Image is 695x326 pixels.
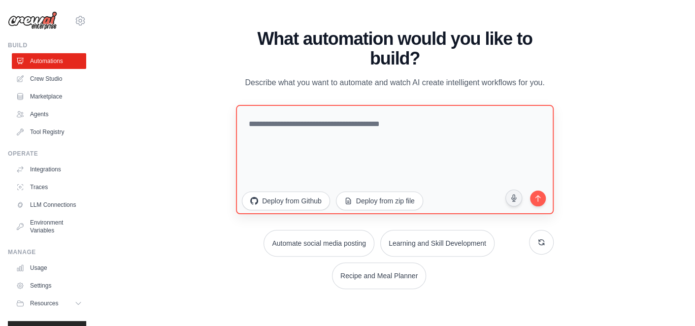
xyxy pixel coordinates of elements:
[264,230,374,257] button: Automate social media posting
[242,192,330,210] button: Deploy from Github
[236,76,554,89] p: Describe what you want to automate and watch AI create intelligent workflows for you.
[12,215,86,238] a: Environment Variables
[12,295,86,311] button: Resources
[12,179,86,195] a: Traces
[12,197,86,213] a: LLM Connections
[8,150,86,158] div: Operate
[332,262,426,289] button: Recipe and Meal Planner
[12,106,86,122] a: Agents
[12,260,86,276] a: Usage
[8,11,57,30] img: Logo
[12,53,86,69] a: Automations
[8,41,86,49] div: Build
[30,299,58,307] span: Resources
[12,162,86,177] a: Integrations
[236,29,554,68] h1: What automation would you like to build?
[12,124,86,140] a: Tool Registry
[12,71,86,87] a: Crew Studio
[12,278,86,293] a: Settings
[8,248,86,256] div: Manage
[336,192,423,210] button: Deploy from zip file
[12,89,86,104] a: Marketplace
[380,230,495,257] button: Learning and Skill Development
